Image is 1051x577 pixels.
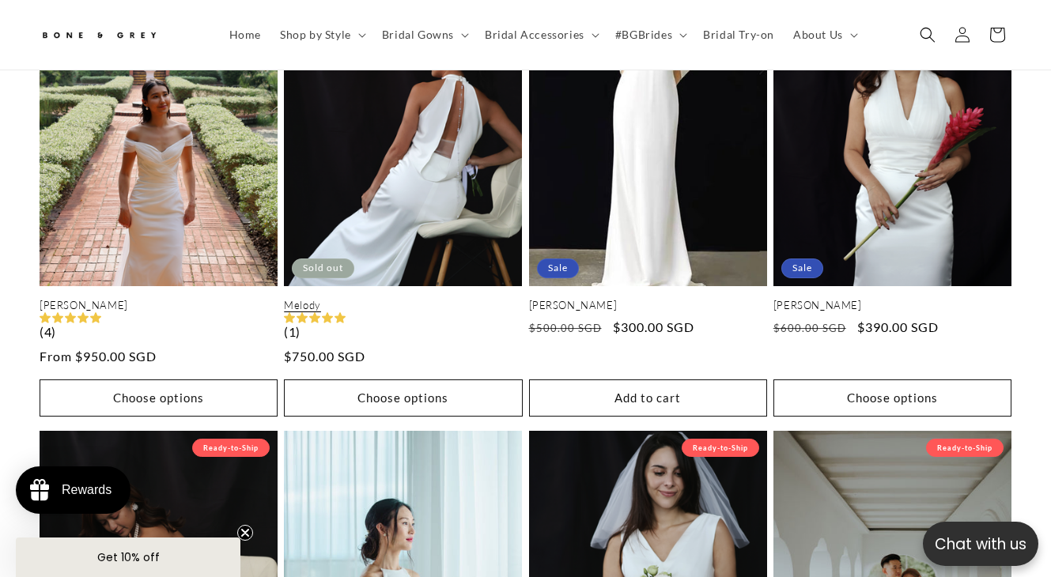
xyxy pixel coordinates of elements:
[910,17,945,52] summary: Search
[475,18,606,51] summary: Bridal Accessories
[615,28,672,42] span: #BGBrides
[284,299,522,312] a: Melody
[923,533,1038,556] p: Chat with us
[694,18,784,51] a: Bridal Try-on
[220,18,270,51] a: Home
[372,18,475,51] summary: Bridal Gowns
[237,525,253,541] button: Close teaser
[40,22,158,48] img: Bone and Grey Bridal
[382,28,454,42] span: Bridal Gowns
[280,28,351,42] span: Shop by Style
[784,18,864,51] summary: About Us
[97,549,160,565] span: Get 10% off
[773,299,1011,312] a: [PERSON_NAME]
[270,18,372,51] summary: Shop by Style
[16,537,240,577] div: Get 10% offClose teaser
[923,522,1038,566] button: Open chatbox
[529,379,767,417] button: Add to cart
[62,483,112,497] div: Rewards
[793,28,843,42] span: About Us
[529,299,767,312] a: [PERSON_NAME]
[40,299,278,312] a: [PERSON_NAME]
[284,379,522,417] button: Choose options
[40,379,278,417] button: Choose options
[34,16,204,54] a: Bone and Grey Bridal
[229,28,261,42] span: Home
[773,379,1011,417] button: Choose options
[485,28,584,42] span: Bridal Accessories
[606,18,694,51] summary: #BGBrides
[703,28,774,42] span: Bridal Try-on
